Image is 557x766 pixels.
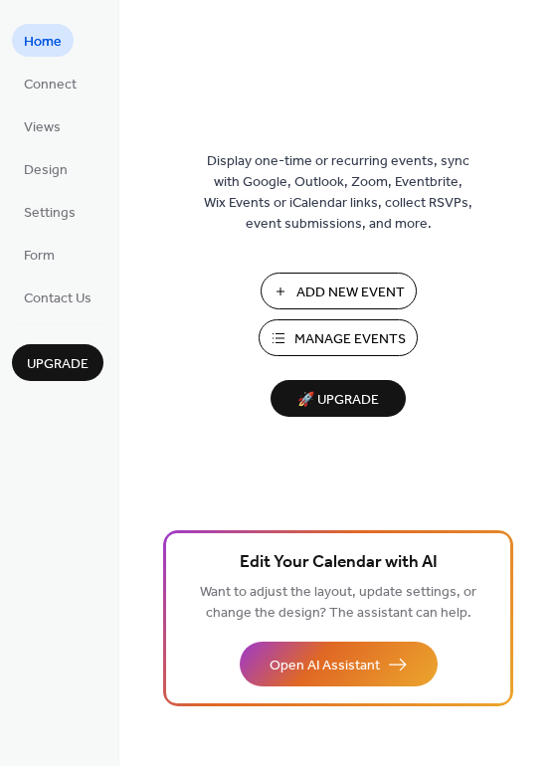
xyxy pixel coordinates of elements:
[27,354,89,375] span: Upgrade
[12,109,73,142] a: Views
[24,160,68,181] span: Design
[261,273,417,309] button: Add New Event
[294,329,406,350] span: Manage Events
[282,387,394,414] span: 🚀 Upgrade
[24,117,61,138] span: Views
[271,380,406,417] button: 🚀 Upgrade
[240,642,438,686] button: Open AI Assistant
[24,288,92,309] span: Contact Us
[12,344,103,381] button: Upgrade
[24,246,55,267] span: Form
[12,238,67,271] a: Form
[296,283,405,303] span: Add New Event
[12,281,103,313] a: Contact Us
[270,656,380,676] span: Open AI Assistant
[24,75,77,96] span: Connect
[12,67,89,99] a: Connect
[259,319,418,356] button: Manage Events
[12,152,80,185] a: Design
[240,549,438,577] span: Edit Your Calendar with AI
[24,203,76,224] span: Settings
[12,195,88,228] a: Settings
[24,32,62,53] span: Home
[204,151,472,235] span: Display one-time or recurring events, sync with Google, Outlook, Zoom, Eventbrite, Wix Events or ...
[12,24,74,57] a: Home
[200,579,476,627] span: Want to adjust the layout, update settings, or change the design? The assistant can help.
